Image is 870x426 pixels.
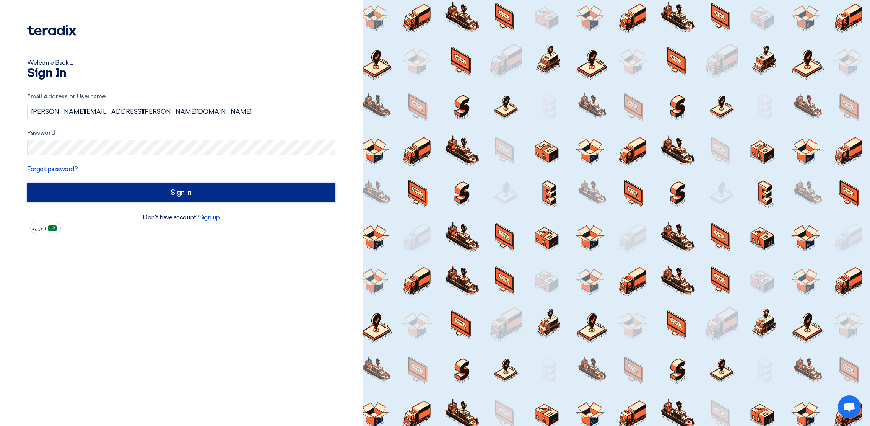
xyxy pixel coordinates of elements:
h1: Sign In [27,67,335,80]
input: Enter your business email or username [27,104,335,119]
input: Sign in [27,183,335,202]
a: Open chat [838,395,861,418]
label: Password [27,129,335,137]
button: العربية [30,222,61,234]
img: Teradix logo [27,25,76,36]
div: Welcome Back ... [27,58,335,67]
a: Forgot password? [27,165,78,173]
a: Sign up [199,214,220,221]
label: Email Address or Username [27,92,335,101]
div: Don't have account? [27,213,335,222]
span: العربية [32,226,46,231]
img: ar-AR.png [48,225,57,231]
